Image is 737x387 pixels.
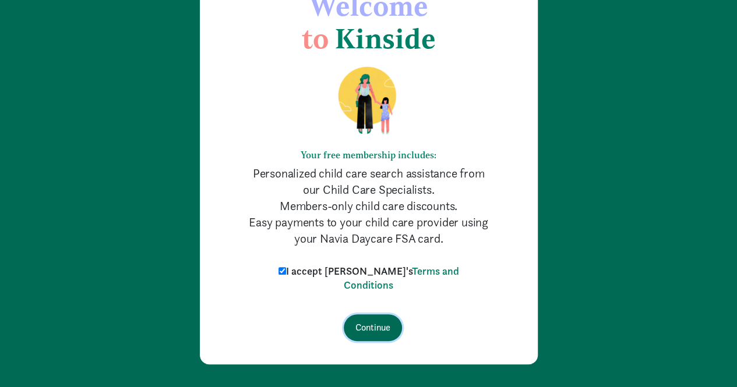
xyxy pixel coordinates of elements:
a: Terms and Conditions [344,264,459,292]
input: I accept [PERSON_NAME]'sTerms and Conditions [278,267,286,275]
label: I accept [PERSON_NAME]'s [276,264,462,292]
span: Kinside [335,22,436,55]
span: to [302,22,329,55]
img: illustration-mom-daughter.png [324,66,413,136]
h6: Your free membership includes: [246,150,491,161]
p: Personalized child care search assistance from our Child Care Specialists. [246,165,491,198]
p: Members-only child care discounts. [246,198,491,214]
p: Easy payments to your child care provider using your Navia Daycare FSA card. [246,214,491,247]
input: Continue [344,314,402,341]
